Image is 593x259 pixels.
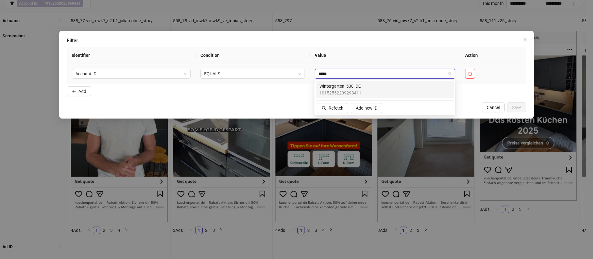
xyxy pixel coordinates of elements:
span: Account ID [75,69,187,78]
button: Cancel [482,102,505,112]
span: 10152552209298411 [319,90,361,96]
button: Close [520,35,530,44]
th: Condition [196,47,310,64]
div: Wintergarten_538_DE [316,81,454,98]
span: EQUALS [204,69,301,78]
span: delete [468,72,472,76]
span: Cancel [487,105,500,110]
span: Add new ID [356,106,377,111]
button: Save [507,102,526,112]
span: Refetch [329,106,343,111]
span: search [322,106,326,110]
span: Add [78,89,86,94]
th: Action [460,47,526,64]
button: Refetch [317,103,348,113]
div: Filter [67,37,526,44]
button: Add new ID [351,103,382,113]
span: Wintergarten_538_DE [319,83,361,90]
th: Value [310,47,460,64]
span: plus [72,89,76,94]
button: Add [67,86,91,96]
span: close [523,37,528,42]
th: Identifier [67,47,196,64]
